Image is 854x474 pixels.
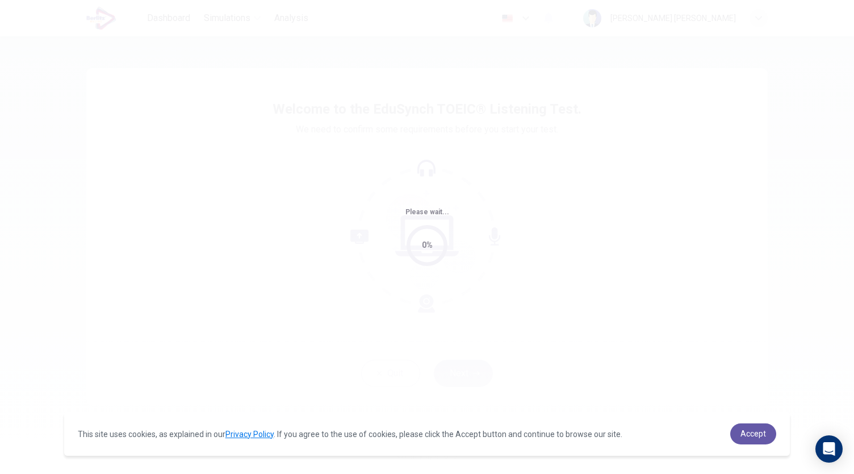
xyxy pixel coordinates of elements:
span: Accept [740,429,766,438]
div: 0% [422,239,433,252]
a: dismiss cookie message [730,423,776,444]
span: This site uses cookies, as explained in our . If you agree to the use of cookies, please click th... [78,430,622,439]
a: Privacy Policy [225,430,274,439]
div: cookieconsent [64,412,790,456]
span: Please wait... [405,208,449,216]
div: Open Intercom Messenger [815,435,843,463]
